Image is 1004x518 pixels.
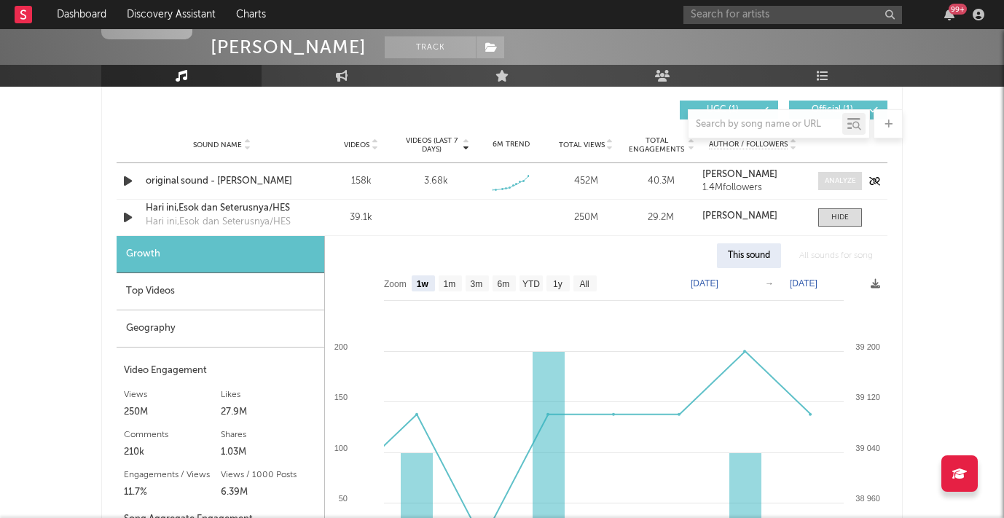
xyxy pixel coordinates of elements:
[221,426,318,444] div: Shares
[552,211,620,225] div: 250M
[717,243,781,268] div: This sound
[689,106,756,114] span: UGC ( 1 )
[799,106,866,114] span: Official ( 1 )
[221,466,318,484] div: Views / 1000 Posts
[522,279,540,289] text: YTD
[702,170,777,179] strong: [PERSON_NAME]
[702,211,777,221] strong: [PERSON_NAME]
[146,201,298,216] a: Hari ini,Esok dan Seterusnya/HES
[471,279,483,289] text: 3m
[683,6,902,24] input: Search for artists
[146,215,291,229] div: Hari ini,Esok dan Seterusnya/HES
[117,273,324,310] div: Top Videos
[221,386,318,404] div: Likes
[691,278,718,289] text: [DATE]
[117,236,324,273] div: Growth
[124,362,317,380] div: Video Engagement
[146,174,298,189] a: original sound - [PERSON_NAME]
[552,174,620,189] div: 452M
[124,426,221,444] div: Comments
[334,444,348,452] text: 100
[211,36,366,58] div: [PERSON_NAME]
[124,386,221,404] div: Views
[221,444,318,461] div: 1.03M
[424,174,448,189] div: 3.68k
[855,393,880,401] text: 39 120
[627,136,686,154] span: Total Engagements
[384,279,407,289] text: Zoom
[327,211,395,225] div: 39.1k
[221,404,318,421] div: 27.9M
[124,444,221,461] div: 210k
[477,139,545,150] div: 6M Trend
[344,141,369,149] span: Videos
[559,141,605,149] span: Total Views
[553,279,562,289] text: 1y
[327,174,395,189] div: 158k
[702,170,804,180] a: [PERSON_NAME]
[117,310,324,348] div: Geography
[702,211,804,221] a: [PERSON_NAME]
[417,279,429,289] text: 1w
[193,141,242,149] span: Sound Name
[124,466,221,484] div: Engagements / Views
[689,119,842,130] input: Search by song name or URL
[790,278,817,289] text: [DATE]
[334,342,348,351] text: 200
[949,4,967,15] div: 99 +
[627,211,695,225] div: 29.2M
[855,494,880,503] text: 38 960
[702,183,804,193] div: 1.4M followers
[789,101,887,119] button: Official(1)
[221,484,318,501] div: 6.39M
[385,36,476,58] button: Track
[402,136,461,154] span: Videos (last 7 days)
[680,101,778,119] button: UGC(1)
[944,9,954,20] button: 99+
[579,279,589,289] text: All
[444,279,456,289] text: 1m
[765,278,774,289] text: →
[124,484,221,501] div: 11.7%
[124,404,221,421] div: 250M
[788,243,884,268] div: All sounds for song
[855,342,880,351] text: 39 200
[498,279,510,289] text: 6m
[709,140,788,149] span: Author / Followers
[855,444,880,452] text: 39 040
[627,174,695,189] div: 40.3M
[334,393,348,401] text: 150
[339,494,348,503] text: 50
